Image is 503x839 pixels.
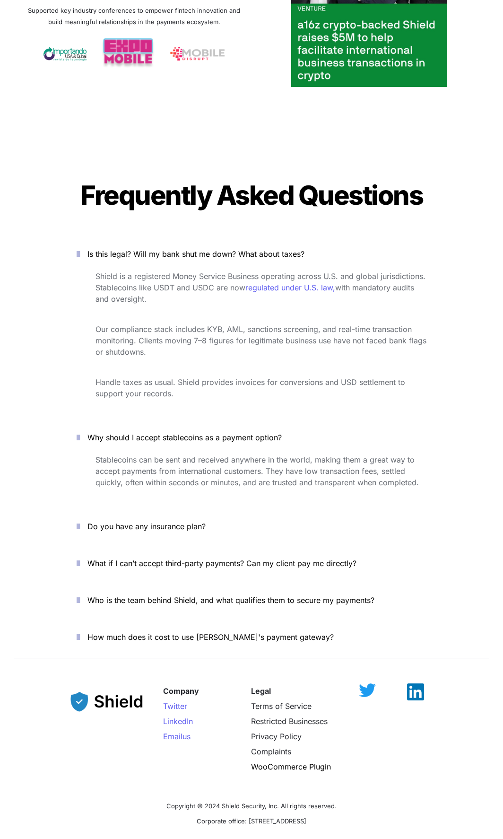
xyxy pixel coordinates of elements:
[182,732,191,741] span: us
[87,249,304,259] span: Is this legal? Will my bank shut me down? What about taxes?
[62,269,441,415] div: Is this legal? Will my bank shut me down? What about taxes?
[163,701,187,711] a: Twitter
[87,595,374,605] span: Who is the team behind Shield, and what qualifies them to secure my payments?
[62,549,441,578] button: What if I can’t accept third-party payments? Can my client pay me directly?
[163,686,199,696] strong: Company
[163,732,191,741] a: Emailus
[95,377,408,398] span: Handle taxes as usual. Shield provides invoices for conversions and USD settlement to support you...
[62,423,441,452] button: Why should I accept stablecoins as a payment option?
[251,701,312,711] a: Terms of Service
[62,512,441,541] button: Do you have any insurance plan?
[251,747,291,756] a: Complaints
[251,717,328,726] a: Restricted Businesses
[87,559,356,568] span: What if I can’t accept third-party payments? Can my client pay me directly?
[87,522,206,531] span: Do you have any insurance plan?
[163,732,182,741] span: Email
[28,7,242,26] span: Supported key industry conferences to empower fintech innovation and build meaningful relationshi...
[245,283,335,292] a: regulated under U.S. law,
[62,586,441,615] button: Who is the team behind Shield, and what qualifies them to secure my payments?
[62,239,441,269] button: Is this legal? Will my bank shut me down? What about taxes?
[62,622,441,652] button: How much does it cost to use [PERSON_NAME]'s payment gateway?
[251,686,271,696] strong: Legal
[95,283,416,304] span: with mandatory audits and oversight.
[251,732,302,741] a: Privacy Policy
[87,433,282,442] span: Why should I accept stablecoins as a payment option?
[87,632,334,642] span: How much does it cost to use [PERSON_NAME]'s payment gateway?
[251,762,331,771] a: WooCommerce Plugin
[62,452,441,504] div: Why should I accept stablecoins as a payment option?
[95,271,428,292] span: Shield is a registered Money Service Business operating across U.S. and global jurisdictions. Sta...
[95,455,419,487] span: Stablecoins can be sent and received anywhere in the world, making them a great way to accept pay...
[95,324,429,357] span: Our compliance stack includes KYB, AML, sanctions screening, and real-time transaction monitoring...
[163,717,193,726] a: LinkedIn
[166,802,337,810] span: Copyright © 2024 Shield Security, Inc. All rights reserved.
[80,179,423,211] span: Frequently Asked Questions
[197,817,306,825] span: Corporate office: [STREET_ADDRESS]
